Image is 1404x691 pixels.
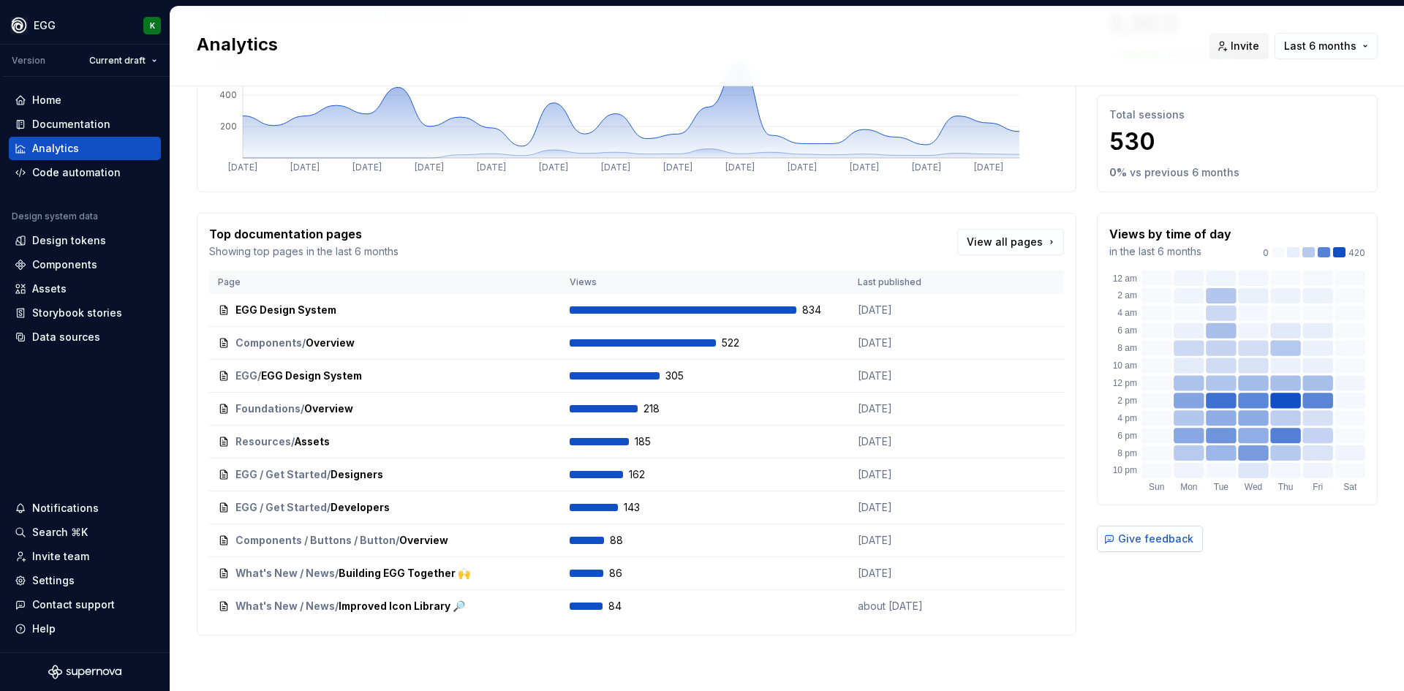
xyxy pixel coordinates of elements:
span: / [301,401,304,416]
span: EGG [235,369,257,383]
tspan: [DATE] [415,162,444,173]
a: Analytics [9,137,161,160]
span: 305 [665,369,703,383]
a: Design tokens [9,229,161,252]
text: Mon [1180,482,1197,492]
span: / [327,500,331,515]
div: EGG [34,18,56,33]
text: 10 pm [1113,465,1137,475]
th: Views [561,271,849,294]
p: [DATE] [858,500,967,515]
text: 4 pm [1117,413,1137,423]
div: Analytics [32,141,79,156]
text: 6 am [1117,325,1137,336]
span: What's New / News [235,566,335,581]
a: Home [9,88,161,112]
span: EGG Design System [235,303,336,317]
span: 218 [643,401,682,416]
p: [DATE] [858,401,967,416]
h2: Analytics [197,33,1192,56]
span: Overview [304,401,353,416]
div: Home [32,93,61,107]
a: View all pages [957,229,1064,255]
a: Storybook stories [9,301,161,325]
tspan: [DATE] [290,162,320,173]
tspan: [DATE] [912,162,941,173]
span: / [291,434,295,449]
text: 10 am [1113,360,1137,371]
div: Invite team [32,549,89,564]
div: Search ⌘K [32,525,88,540]
button: Invite [1209,33,1269,59]
p: [DATE] [858,434,967,449]
p: [DATE] [858,533,967,548]
tspan: 200 [220,121,237,132]
svg: Supernova Logo [48,665,121,679]
text: Sat [1343,482,1357,492]
div: Notifications [32,501,99,516]
span: / [335,599,339,613]
button: Give feedback [1097,526,1203,552]
text: 4 am [1117,308,1137,318]
p: Views by time of day [1109,225,1231,243]
span: 185 [635,434,673,449]
span: / [327,467,331,482]
a: Invite team [9,545,161,568]
text: 12 am [1113,273,1137,284]
text: 2 am [1117,290,1137,301]
text: Thu [1278,482,1294,492]
span: View all pages [967,235,1043,249]
text: 6 pm [1117,431,1137,441]
text: 8 pm [1117,448,1137,458]
span: Developers [331,500,390,515]
text: 12 pm [1113,378,1137,388]
div: Design tokens [32,233,106,248]
button: Help [9,617,161,641]
span: 162 [629,467,667,482]
span: 143 [624,500,662,515]
text: Wed [1245,482,1262,492]
a: Code automation [9,161,161,184]
button: Last 6 months [1275,33,1378,59]
span: 834 [802,303,840,317]
tspan: [DATE] [850,162,879,173]
button: Notifications [9,496,161,520]
div: Help [32,622,56,636]
div: Assets [32,282,67,296]
p: in the last 6 months [1109,244,1231,259]
a: Assets [9,277,161,301]
span: Designers [331,467,383,482]
span: Building EGG Together 🙌 [339,566,470,581]
p: about [DATE] [858,599,967,613]
th: Last published [849,271,976,294]
a: Components [9,253,161,276]
p: 0 % [1109,165,1127,180]
text: Sun [1149,482,1164,492]
span: 522 [722,336,760,350]
tspan: [DATE] [352,162,382,173]
span: Resources [235,434,291,449]
tspan: 400 [219,89,237,100]
span: / [335,566,339,581]
div: Storybook stories [32,306,122,320]
span: Foundations [235,401,301,416]
p: [DATE] [858,566,967,581]
text: Tue [1214,482,1229,492]
p: Top documentation pages [209,225,399,243]
img: 87d06435-c97f-426c-aa5d-5eb8acd3d8b3.png [10,17,28,34]
span: Invite [1231,39,1259,53]
tspan: [DATE] [601,162,630,173]
text: 8 am [1117,343,1137,353]
p: [DATE] [858,369,967,383]
text: 2 pm [1117,396,1137,406]
p: Showing top pages in the last 6 months [209,244,399,259]
th: Page [209,271,561,294]
span: 88 [610,533,648,548]
p: 0 [1263,247,1269,259]
tspan: [DATE] [725,162,755,173]
div: Documentation [32,117,110,132]
span: Components [235,336,302,350]
span: Overview [399,533,448,548]
button: Current draft [83,50,164,71]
